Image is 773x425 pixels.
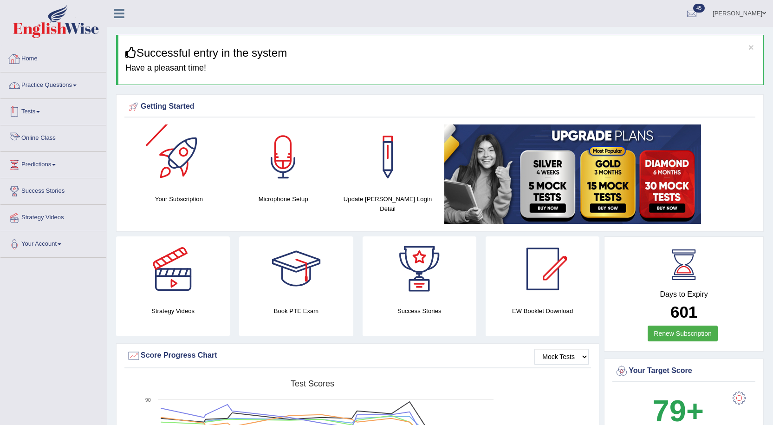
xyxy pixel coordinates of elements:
[116,306,230,316] h4: Strategy Videos
[127,349,589,363] div: Score Progress Chart
[0,152,106,175] a: Predictions
[131,194,227,204] h4: Your Subscription
[127,100,753,114] div: Getting Started
[0,72,106,96] a: Practice Questions
[0,178,106,202] a: Success Stories
[670,303,697,321] b: 601
[648,326,718,341] a: Renew Subscription
[0,125,106,149] a: Online Class
[693,4,705,13] span: 45
[145,397,151,403] text: 90
[291,379,334,388] tspan: Test scores
[0,99,106,122] a: Tests
[125,64,756,73] h4: Have a pleasant time!
[0,46,106,69] a: Home
[125,47,756,59] h3: Successful entry in the system
[444,124,701,224] img: small5.jpg
[748,42,754,52] button: ×
[239,306,353,316] h4: Book PTE Exam
[0,231,106,255] a: Your Account
[486,306,599,316] h4: EW Booklet Download
[615,364,753,378] div: Your Target Score
[340,194,435,214] h4: Update [PERSON_NAME] Login Detail
[0,205,106,228] a: Strategy Videos
[615,290,753,299] h4: Days to Expiry
[236,194,331,204] h4: Microphone Setup
[363,306,476,316] h4: Success Stories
